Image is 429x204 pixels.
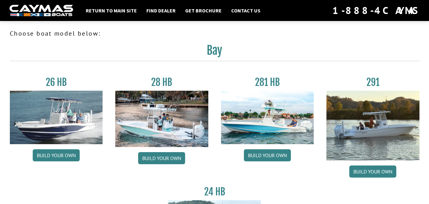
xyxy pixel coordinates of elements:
[326,76,419,88] h3: 291
[138,152,185,164] a: Build your own
[33,149,80,161] a: Build your own
[332,4,419,18] div: 1-888-4CAYMAS
[115,76,208,88] h3: 28 HB
[221,76,314,88] h3: 281 HB
[228,6,264,15] a: Contact Us
[10,29,419,38] p: Choose boat model below:
[221,91,314,144] img: 28-hb-twin.jpg
[10,91,103,144] img: 26_new_photo_resized.jpg
[83,6,140,15] a: Return to main site
[10,76,103,88] h3: 26 HB
[143,6,179,15] a: Find Dealer
[244,149,291,161] a: Build your own
[349,165,396,178] a: Build your own
[10,43,419,61] h2: Bay
[182,6,225,15] a: Get Brochure
[115,91,208,147] img: 28_hb_thumbnail_for_caymas_connect.jpg
[10,5,73,17] img: white-logo-c9c8dbefe5ff5ceceb0f0178aa75bf4bb51f6bca0971e226c86eb53dfe498488.png
[326,91,419,160] img: 291_Thumbnail.jpg
[168,186,261,198] h3: 24 HB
